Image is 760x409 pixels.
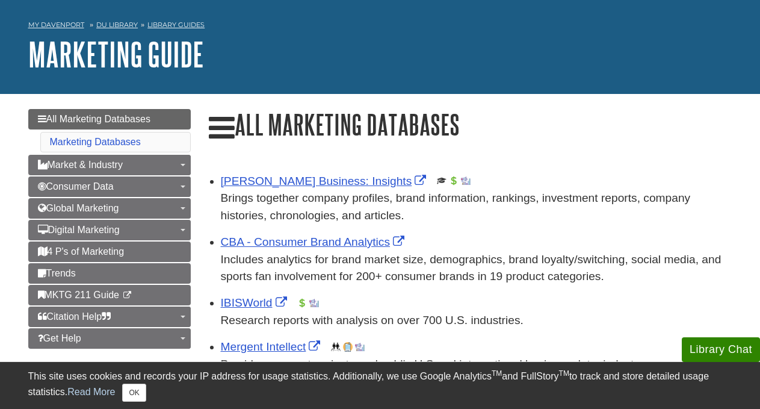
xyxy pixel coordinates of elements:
[437,176,446,186] img: Scholarly or Peer Reviewed
[28,242,191,262] a: 4 P's of Marketing
[28,285,191,305] a: MKTG 211 Guide
[461,176,471,186] img: Industry Report
[221,356,732,391] p: Provides access to private and public U.S and international business data, industry news, executi...
[221,190,732,225] p: Brings together company profiles, brand information, rankings, investment reports, company histor...
[38,333,81,343] span: Get Help
[38,268,76,278] span: Trends
[492,369,502,378] sup: TM
[38,181,114,192] span: Consumer Data
[122,292,132,299] i: This link opens in a new window
[221,251,732,286] p: Includes analytics for brand market size, demographics, brand loyalty/switching, social media, an...
[343,342,353,352] img: Company Information
[28,176,191,197] a: Consumer Data
[449,176,459,186] img: Financial Report
[28,369,732,402] div: This site uses cookies and records your IP address for usage statistics. Additionally, we use Goo...
[28,36,204,73] a: Marketing Guide
[221,312,732,329] p: Research reports with analysis on over 700 U.S. industries.
[209,109,732,143] h1: All Marketing Databases
[38,203,119,213] span: Global Marketing
[682,337,760,362] button: Library Chat
[355,342,365,352] img: Industry Report
[28,17,732,36] nav: breadcrumb
[38,160,123,170] span: Market & Industry
[38,225,120,235] span: Digital Marketing
[28,109,191,130] a: All Marketing Databases
[28,220,191,240] a: Digital Marketing
[50,137,141,147] a: Marketing Databases
[559,369,569,378] sup: TM
[147,20,205,29] a: Library Guides
[28,328,191,349] a: Get Help
[331,342,341,352] img: Demographics
[28,263,191,284] a: Trends
[309,298,319,308] img: Industry Report
[297,298,307,308] img: Financial Report
[221,296,290,309] a: Link opens in new window
[221,340,324,353] a: Link opens in new window
[67,387,115,397] a: Read More
[38,114,150,124] span: All Marketing Databases
[221,175,430,187] a: Link opens in new window
[28,307,191,327] a: Citation Help
[28,155,191,175] a: Market & Industry
[28,198,191,219] a: Global Marketing
[221,236,408,248] a: Link opens in new window
[122,384,146,402] button: Close
[38,290,120,300] span: MKTG 211 Guide
[38,246,125,257] span: 4 P's of Marketing
[28,20,84,30] a: My Davenport
[96,20,138,29] a: DU Library
[38,311,111,322] span: Citation Help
